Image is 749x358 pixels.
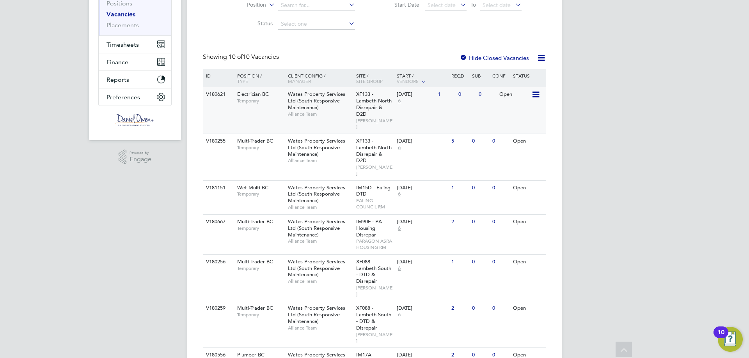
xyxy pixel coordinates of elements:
[477,87,497,102] div: 0
[119,150,152,164] a: Powered byEngage
[460,54,529,62] label: Hide Closed Vacancies
[237,218,273,225] span: Multi-Trader BC
[237,145,284,151] span: Temporary
[449,215,470,229] div: 2
[288,238,352,244] span: Alliance Team
[237,305,273,311] span: Multi-Trader BC
[229,53,243,61] span: 10 of
[237,138,273,144] span: Multi-Trader BC
[397,91,434,98] div: [DATE]
[99,36,171,53] button: Timesheets
[99,88,171,106] button: Preferences
[130,156,151,163] span: Engage
[397,138,447,145] div: [DATE]
[436,87,456,102] div: 1
[288,111,352,117] span: Alliance Team
[397,78,419,84] span: Vendors
[237,98,284,104] span: Temporary
[288,278,352,284] span: Alliance Team
[717,332,724,342] div: 10
[237,312,284,318] span: Temporary
[490,301,511,316] div: 0
[511,301,545,316] div: Open
[99,53,171,71] button: Finance
[115,114,154,126] img: danielowen-logo-retina.png
[229,53,279,61] span: 10 Vacancies
[397,185,447,191] div: [DATE]
[449,134,470,148] div: 5
[237,91,269,97] span: Electrician BC
[106,76,129,83] span: Reports
[497,87,531,102] div: Open
[356,218,382,238] span: IM90F - PA Housing Disrepar
[470,301,490,316] div: 0
[237,191,284,197] span: Temporary
[237,258,273,265] span: Multi-Trader BC
[130,150,151,156] span: Powered by
[237,78,248,84] span: Type
[356,332,393,344] span: [PERSON_NAME]
[449,181,470,195] div: 1
[395,69,449,88] div: Start /
[278,19,355,30] input: Select one
[237,225,284,231] span: Temporary
[449,301,470,316] div: 2
[490,255,511,269] div: 0
[490,134,511,148] div: 0
[470,69,490,82] div: Sub
[106,58,128,66] span: Finance
[288,258,345,278] span: Wates Property Services Ltd (South Responsive Maintenance)
[356,164,393,176] span: [PERSON_NAME]
[470,181,490,195] div: 0
[449,69,470,82] div: Reqd
[231,69,286,88] div: Position /
[449,255,470,269] div: 1
[456,87,477,102] div: 0
[718,327,743,352] button: Open Resource Center, 10 new notifications
[204,215,231,229] div: V180667
[354,69,395,88] div: Site /
[356,305,391,331] span: XF088 - Lambeth South - DTD & Disrepair
[106,93,140,101] span: Preferences
[397,265,402,272] span: 6
[356,118,393,130] span: [PERSON_NAME]
[511,215,545,229] div: Open
[228,20,273,27] label: Status
[511,181,545,195] div: Open
[483,2,511,9] span: Select date
[428,2,456,9] span: Select date
[237,184,268,191] span: Wet Multi BC
[286,69,354,88] div: Client Config /
[356,285,393,297] span: [PERSON_NAME]
[356,198,393,210] span: EALING COUNCIL RM
[204,134,231,148] div: V180255
[288,78,311,84] span: Manager
[511,69,545,82] div: Status
[397,305,447,312] div: [DATE]
[511,255,545,269] div: Open
[356,138,392,164] span: XF133 - Lambeth North Disrepair & D2D
[288,218,345,238] span: Wates Property Services Ltd (South Responsive Maintenance)
[397,191,402,198] span: 6
[203,53,280,61] div: Showing
[204,255,231,269] div: V180256
[106,11,135,18] a: Vacancies
[204,301,231,316] div: V180259
[288,325,352,331] span: Alliance Team
[511,134,545,148] div: Open
[397,312,402,318] span: 6
[204,87,231,102] div: V180621
[288,204,352,210] span: Alliance Team
[470,255,490,269] div: 0
[204,181,231,195] div: V181151
[204,69,231,82] div: ID
[356,78,383,84] span: Site Group
[288,91,345,111] span: Wates Property Services Ltd (South Responsive Maintenance)
[356,238,393,250] span: PARAGON ASRA HOUSING RM
[397,259,447,265] div: [DATE]
[288,138,345,157] span: Wates Property Services Ltd (South Responsive Maintenance)
[490,181,511,195] div: 0
[356,184,390,198] span: IM15D - Ealing DTD
[288,184,345,204] span: Wates Property Services Ltd (South Responsive Maintenance)
[288,305,345,324] span: Wates Property Services Ltd (South Responsive Maintenance)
